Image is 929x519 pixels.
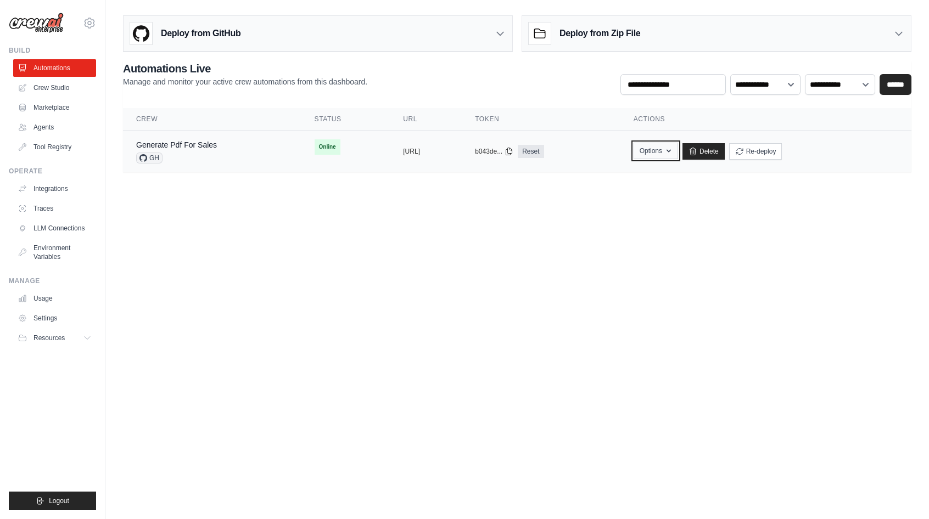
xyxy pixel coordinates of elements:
img: GitHub Logo [130,22,152,44]
div: Manage [9,277,96,285]
span: Logout [49,497,69,505]
th: Actions [620,108,911,131]
span: Online [315,139,340,155]
th: Token [462,108,620,131]
a: Reset [518,145,544,158]
a: Delete [682,143,725,160]
div: Operate [9,167,96,176]
a: Tool Registry [13,138,96,156]
span: GH [136,153,163,163]
button: Resources [13,329,96,347]
img: Logo [9,13,64,33]
a: Usage [13,290,96,307]
a: Generate Pdf For Sales [136,140,217,149]
a: Settings [13,309,96,327]
button: Options [634,143,678,159]
button: Logout [9,492,96,510]
div: Build [9,46,96,55]
a: Marketplace [13,99,96,116]
a: Automations [13,59,96,77]
span: Resources [33,334,65,342]
a: Agents [13,119,96,136]
th: Status [301,108,390,131]
a: Traces [13,200,96,217]
h3: Deploy from Zip File [559,27,640,40]
p: Manage and monitor your active crew automations from this dashboard. [123,76,367,87]
h3: Deploy from GitHub [161,27,240,40]
button: Re-deploy [729,143,782,160]
h2: Automations Live [123,61,367,76]
a: Crew Studio [13,79,96,97]
a: LLM Connections [13,219,96,237]
th: Crew [123,108,301,131]
a: Environment Variables [13,239,96,266]
button: b043de... [475,147,513,156]
a: Integrations [13,180,96,198]
th: URL [390,108,462,131]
